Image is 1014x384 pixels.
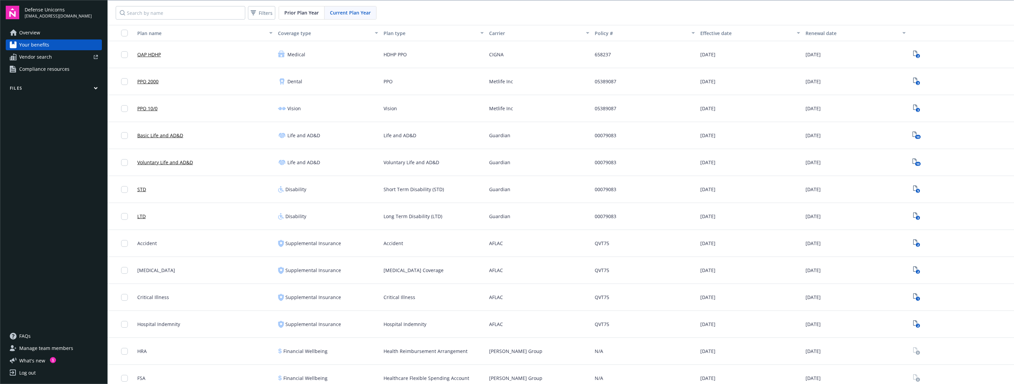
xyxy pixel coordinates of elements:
text: 2 [917,54,919,58]
a: Voluntary Life and AD&D [137,159,193,166]
a: OAP HDHP [137,51,161,58]
span: QVT75 [595,267,609,274]
a: View Plan Documents [911,346,922,357]
span: Long Term Disability (LTD) [384,213,442,220]
span: Metlife Inc [489,78,513,85]
span: [DATE] [700,78,715,85]
span: Filters [259,9,273,17]
input: Toggle Row Selected [121,51,128,58]
span: [DATE] [700,159,715,166]
div: Coverage type [278,30,371,37]
span: Financial Wellbeing [283,375,328,382]
span: N/A [595,348,603,355]
a: Manage team members [6,343,102,354]
img: navigator-logo.svg [6,6,19,19]
text: 2 [917,324,919,328]
span: [DATE] [700,267,715,274]
span: [DATE] [806,186,821,193]
span: Guardian [489,186,510,193]
span: Health Reimbursement Arrangement [384,348,468,355]
span: Life and AD&D [384,132,416,139]
button: Renewal date [803,25,908,41]
span: AFLAC [489,321,503,328]
span: View Plan Documents [911,103,922,114]
div: Effective date [700,30,793,37]
div: 1 [50,357,56,363]
span: [DATE] [806,267,821,274]
span: View Plan Documents [911,319,922,330]
span: FSA [137,375,145,382]
span: AFLAC [489,240,503,247]
span: Critical Illness [137,294,169,301]
text: 3 [917,108,919,112]
span: Guardian [489,159,510,166]
text: 3 [917,216,919,220]
span: [DATE] [806,78,821,85]
input: Toggle Row Selected [121,159,128,166]
span: [DATE] [806,321,821,328]
span: AFLAC [489,267,503,274]
span: [DATE] [700,132,715,139]
span: 05389087 [595,105,616,112]
text: 10 [916,162,920,166]
span: Overview [19,27,40,38]
span: HRA [137,348,147,355]
span: Life and AD&D [287,159,320,166]
input: Toggle Row Selected [121,321,128,328]
div: Plan type [384,30,476,37]
span: [MEDICAL_DATA] [137,267,175,274]
span: [DATE] [700,105,715,112]
span: Guardian [489,213,510,220]
span: Compliance resources [19,64,69,75]
input: Toggle Row Selected [121,186,128,193]
span: View Plan Documents [911,211,922,222]
span: Manage team members [19,343,73,354]
a: View Plan Documents [911,184,922,195]
span: QVT75 [595,321,609,328]
span: View Plan Documents [911,76,922,87]
input: Toggle Row Selected [121,78,128,85]
input: Select all [121,30,128,36]
span: [DATE] [806,132,821,139]
span: View Plan Documents [911,238,922,249]
span: PPO [384,78,393,85]
div: Policy # [595,30,687,37]
button: What's new1 [6,357,56,364]
span: QVT75 [595,240,609,247]
span: [DATE] [700,51,715,58]
span: What ' s new [19,357,45,364]
div: Log out [19,367,36,378]
span: Prior Plan Year [284,9,319,16]
span: Disability [285,186,306,193]
button: Effective date [698,25,803,41]
input: Search by name [116,6,245,20]
input: Toggle Row Selected [121,294,128,301]
span: [DATE] [700,375,715,382]
span: Supplemental Insurance [285,321,341,328]
input: Toggle Row Selected [121,375,128,382]
span: Healthcare Flexible Spending Account [384,375,469,382]
span: Guardian [489,132,510,139]
text: 1 [917,297,919,301]
button: Plan type [381,25,486,41]
span: Critical Illness [384,294,415,301]
span: 00079083 [595,132,616,139]
span: 00079083 [595,213,616,220]
button: Carrier [486,25,592,41]
a: View Plan Documents [911,292,922,303]
a: FAQs [6,331,102,342]
span: [DATE] [806,51,821,58]
span: AFLAC [489,294,503,301]
a: View Plan Documents [911,49,922,60]
span: Disability [285,213,306,220]
a: View Plan Documents [911,157,922,168]
span: [DATE] [700,321,715,328]
span: [DATE] [700,186,715,193]
text: 10 [916,135,920,139]
span: 00079083 [595,186,616,193]
span: [DATE] [806,294,821,301]
span: Your benefits [19,39,49,50]
span: Hospital Indemnity [384,321,426,328]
